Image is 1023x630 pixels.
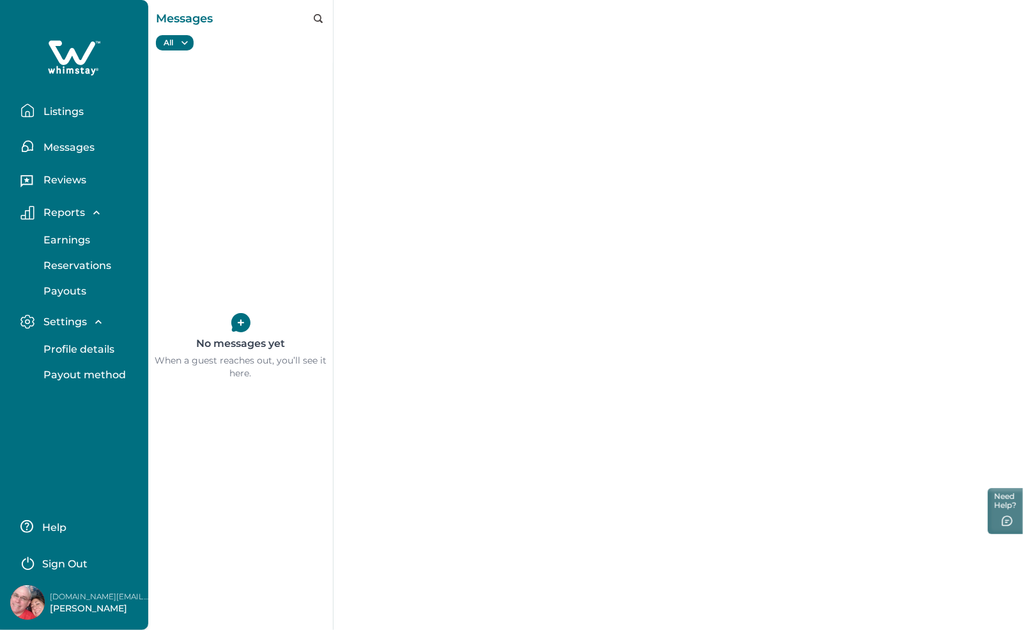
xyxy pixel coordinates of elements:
button: Listings [20,98,138,123]
button: Help [20,514,134,539]
button: Payouts [29,279,147,304]
p: Reports [40,206,85,219]
img: Whimstay Host [10,585,45,620]
button: Settings [20,314,138,329]
button: Sign Out [20,549,134,575]
button: Payout method [29,362,147,388]
p: Help [38,521,66,534]
p: Settings [40,316,87,328]
button: search-icon [314,14,323,23]
p: Reviews [40,174,86,187]
button: All [156,35,194,50]
p: Profile details [40,343,114,356]
p: Messages [156,9,213,28]
p: Sign Out [42,558,88,571]
p: [PERSON_NAME] [50,603,152,615]
p: Messages [40,141,95,154]
div: Settings [20,337,138,388]
p: [DOMAIN_NAME][EMAIL_ADDRESS][DOMAIN_NAME] [50,590,152,603]
p: When a guest reaches out, you’ll see it here. [148,355,333,380]
p: Listings [40,105,84,118]
button: Earnings [29,227,147,253]
p: Payout method [40,369,126,381]
button: Messages [20,134,138,159]
div: Reports [20,227,138,304]
button: Profile details [29,337,147,362]
p: Reservations [40,259,111,272]
button: Reviews [20,169,138,195]
p: No messages yet [196,332,285,355]
p: Payouts [40,285,86,298]
p: Earnings [40,234,90,247]
button: Reservations [29,253,147,279]
button: Reports [20,206,138,220]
